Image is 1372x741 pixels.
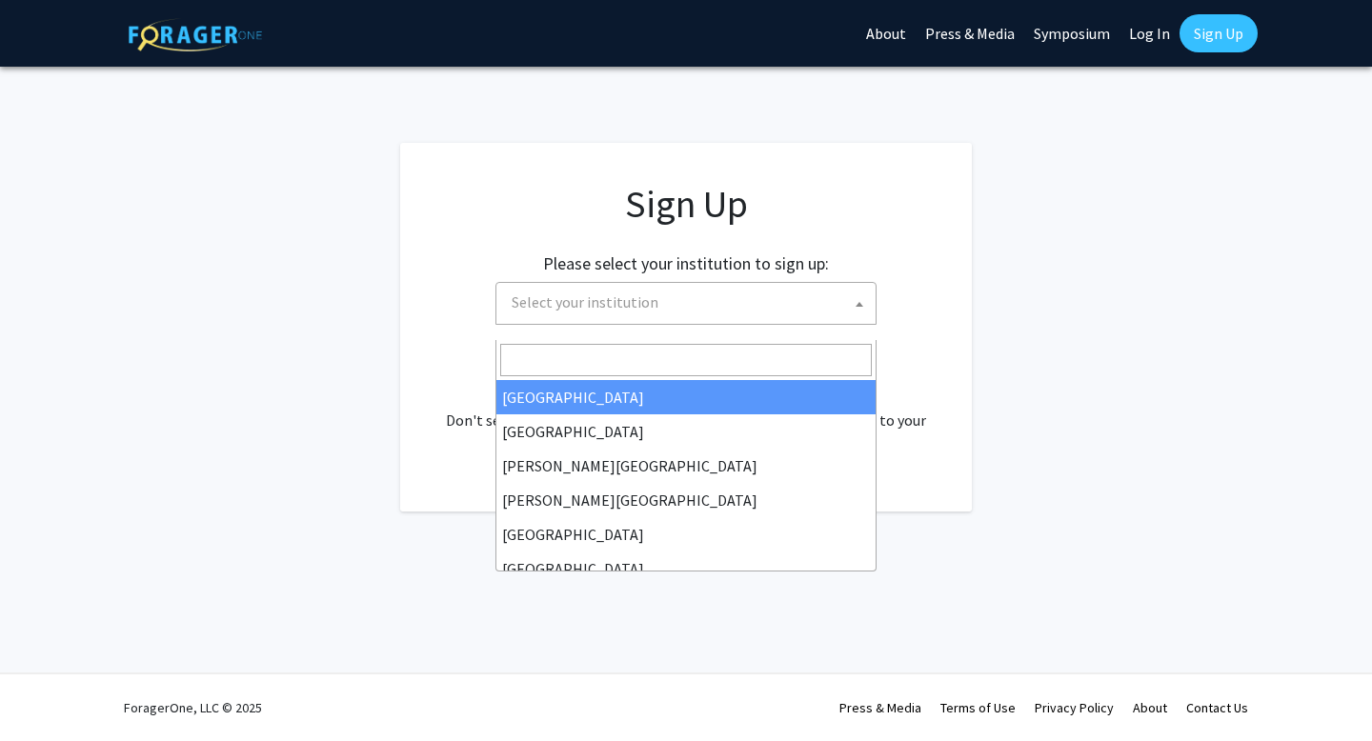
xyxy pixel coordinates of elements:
[500,344,872,376] input: Search
[496,449,876,483] li: [PERSON_NAME][GEOGRAPHIC_DATA]
[496,380,876,414] li: [GEOGRAPHIC_DATA]
[495,282,877,325] span: Select your institution
[129,18,262,51] img: ForagerOne Logo
[1291,655,1358,727] iframe: Chat
[438,363,934,454] div: Already have an account? . Don't see your institution? about bringing ForagerOne to your institut...
[496,414,876,449] li: [GEOGRAPHIC_DATA]
[839,699,921,716] a: Press & Media
[496,551,876,586] li: [GEOGRAPHIC_DATA]
[940,699,1016,716] a: Terms of Use
[504,283,876,322] span: Select your institution
[124,674,262,741] div: ForagerOne, LLC © 2025
[543,253,829,274] h2: Please select your institution to sign up:
[512,292,658,311] span: Select your institution
[1133,699,1167,716] a: About
[438,181,934,227] h1: Sign Up
[1186,699,1248,716] a: Contact Us
[496,483,876,517] li: [PERSON_NAME][GEOGRAPHIC_DATA]
[1035,699,1114,716] a: Privacy Policy
[496,517,876,551] li: [GEOGRAPHIC_DATA]
[1180,14,1258,52] a: Sign Up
